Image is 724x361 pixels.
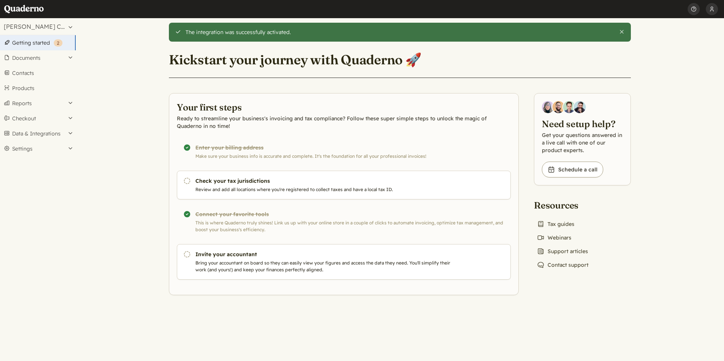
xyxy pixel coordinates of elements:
[534,232,574,243] a: Webinars
[534,246,591,257] a: Support articles
[177,171,511,199] a: Check your tax jurisdictions Review and add all locations where you're registered to collect taxe...
[534,199,591,211] h2: Resources
[534,219,577,229] a: Tax guides
[177,115,511,130] p: Ready to streamline your business's invoicing and tax compliance? Follow these super simple steps...
[177,244,511,280] a: Invite your accountant Bring your accountant on board so they can easily view your figures and ac...
[186,29,613,36] div: The integration was successfully activated.
[195,260,454,273] p: Bring your accountant on board so they can easily view your figures and access the data they need...
[195,251,454,258] h3: Invite your accountant
[195,186,454,193] p: Review and add all locations where you're registered to collect taxes and have a local tax ID.
[552,101,565,113] img: Jairo Fumero, Account Executive at Quaderno
[542,162,603,177] a: Schedule a call
[534,260,591,270] a: Contact support
[169,51,421,68] h1: Kickstart your journey with Quaderno 🚀
[195,177,454,185] h3: Check your tax jurisdictions
[619,29,625,35] button: Close this alert
[542,101,554,113] img: Diana Carrasco, Account Executive at Quaderno
[542,118,623,130] h2: Need setup help?
[563,101,575,113] img: Ivo Oltmans, Business Developer at Quaderno
[177,101,511,113] h2: Your first steps
[57,40,59,46] span: 2
[574,101,586,113] img: Javier Rubio, DevRel at Quaderno
[542,131,623,154] p: Get your questions answered in a live call with one of our product experts.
